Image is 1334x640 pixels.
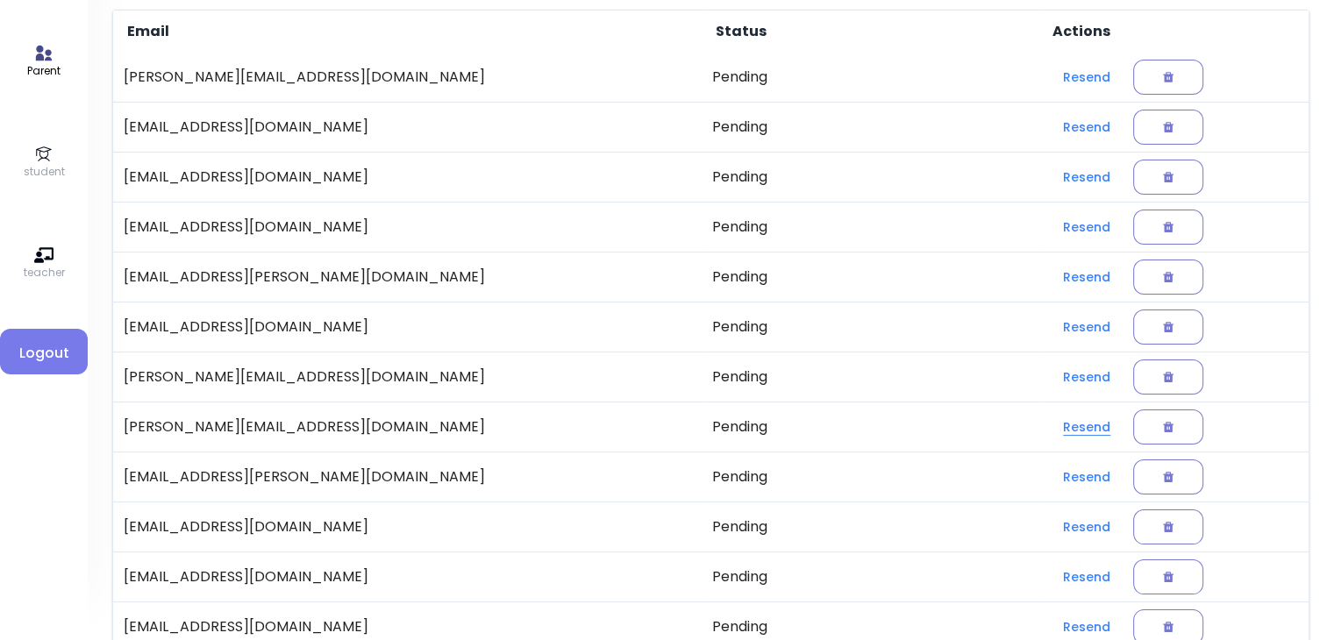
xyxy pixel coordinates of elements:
[113,402,702,452] td: [PERSON_NAME][EMAIL_ADDRESS][DOMAIN_NAME]
[113,501,702,551] td: [EMAIL_ADDRESS][DOMAIN_NAME]
[1049,461,1124,493] button: Resend
[1049,21,1110,42] span: Actions
[702,302,1038,352] td: Pending
[1049,161,1124,193] button: Resend
[113,302,702,352] td: [EMAIL_ADDRESS][DOMAIN_NAME]
[27,44,61,79] a: Parent
[702,452,1038,501] td: Pending
[24,145,65,180] a: student
[113,352,702,402] td: [PERSON_NAME][EMAIL_ADDRESS][DOMAIN_NAME]
[702,352,1038,402] td: Pending
[702,102,1038,152] td: Pending
[1049,511,1124,543] button: Resend
[113,551,702,601] td: [EMAIL_ADDRESS][DOMAIN_NAME]
[702,402,1038,452] td: Pending
[1049,111,1124,143] button: Resend
[24,164,65,180] p: student
[24,265,65,281] p: teacher
[1049,561,1124,593] button: Resend
[124,21,169,42] span: Email
[702,53,1038,102] td: Pending
[702,152,1038,202] td: Pending
[1049,311,1124,343] button: Resend
[1049,261,1124,293] button: Resend
[113,452,702,501] td: [EMAIL_ADDRESS][PERSON_NAME][DOMAIN_NAME]
[27,63,61,79] p: Parent
[702,501,1038,551] td: Pending
[702,551,1038,601] td: Pending
[113,53,702,102] td: [PERSON_NAME][EMAIL_ADDRESS][DOMAIN_NAME]
[1049,211,1124,243] button: Resend
[113,152,702,202] td: [EMAIL_ADDRESS][DOMAIN_NAME]
[24,245,65,281] a: teacher
[113,102,702,152] td: [EMAIL_ADDRESS][DOMAIN_NAME]
[702,252,1038,302] td: Pending
[1049,411,1124,443] button: Resend
[702,202,1038,252] td: Pending
[113,252,702,302] td: [EMAIL_ADDRESS][PERSON_NAME][DOMAIN_NAME]
[1049,361,1124,393] button: Resend
[14,343,74,364] span: Logout
[712,21,767,42] span: Status
[113,202,702,252] td: [EMAIL_ADDRESS][DOMAIN_NAME]
[1049,61,1124,93] button: Resend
